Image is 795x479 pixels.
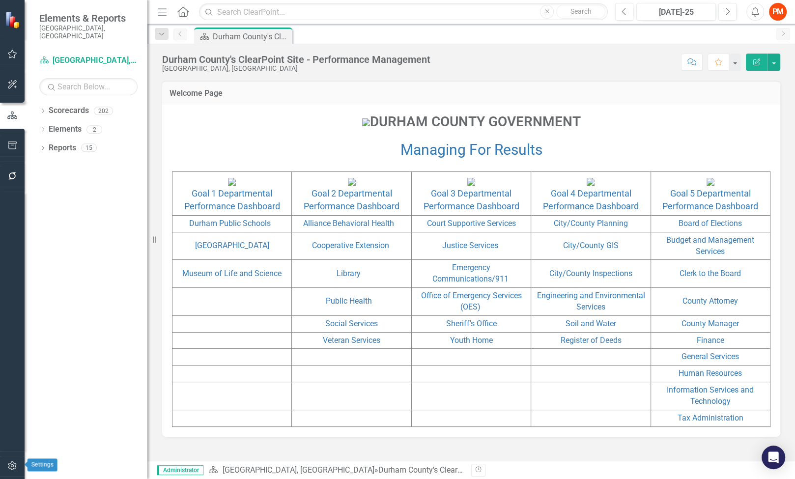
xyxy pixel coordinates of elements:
[554,219,628,228] a: City/County Planning
[312,241,389,250] a: Cooperative Extension
[678,413,743,423] a: Tax Administration
[640,6,712,18] div: [DATE]-25
[81,144,97,152] div: 15
[442,241,498,250] a: Justice Services
[304,188,399,211] a: Goal 2 Departmental Performance Dashboard
[162,65,430,72] div: [GEOGRAPHIC_DATA], [GEOGRAPHIC_DATA]
[348,178,356,186] img: goal%202%20icon.PNG
[769,3,787,21] button: PM
[697,336,724,345] a: Finance
[636,3,716,21] button: [DATE]-25
[666,235,754,256] a: Budget and Management Services
[157,465,203,475] span: Administrator
[556,5,605,19] button: Search
[170,89,773,98] h3: Welcome Page
[39,78,138,95] input: Search Below...
[49,142,76,154] a: Reports
[303,219,394,228] a: Alliance Behavioral Health
[560,336,621,345] a: Register of Deeds
[184,188,280,211] a: Goal 1 Departmental Performance Dashboard
[195,241,269,250] a: [GEOGRAPHIC_DATA]
[49,124,82,135] a: Elements
[400,141,542,158] a: Managing For Results
[326,296,372,306] a: Public Health
[228,178,236,186] img: goal%201%20icon%20v2.PNG
[378,465,589,475] div: Durham County's ClearPoint Site - Performance Management
[566,319,616,328] a: Soil and Water
[39,55,138,66] a: [GEOGRAPHIC_DATA], [GEOGRAPHIC_DATA]
[543,188,639,211] a: Goal 4 Departmental Performance Dashboard
[39,24,138,40] small: [GEOGRAPHIC_DATA], [GEOGRAPHIC_DATA]
[337,269,361,278] a: Library
[549,269,632,278] a: City/County Inspections
[49,105,89,116] a: Scorecards
[679,219,742,228] a: Board of Elections
[707,178,714,186] img: goal%205%20icon.PNG
[208,465,464,476] div: »
[587,178,595,186] img: goal%204%20icon.PNG
[325,319,378,328] a: Social Services
[426,219,515,228] a: Court Supportive Services
[570,7,592,15] span: Search
[563,241,619,250] a: City/County GIS
[182,269,282,278] a: Museum of Life and Science
[86,125,102,134] div: 2
[5,11,22,28] img: ClearPoint Strategy
[679,368,742,378] a: Human Resources
[323,336,380,345] a: Veteran Services
[467,178,475,186] img: goal%203%20icon.PNG
[667,385,754,406] a: Information Services and Technology
[423,188,519,211] a: Goal 3 Departmental Performance Dashboard
[362,118,370,126] img: Logo.png
[681,319,739,328] a: County Manager
[39,12,138,24] span: Elements & Reports
[189,219,271,228] a: Durham Public Schools
[681,352,739,361] a: General Services
[199,3,608,21] input: Search ClearPoint...
[94,107,113,115] div: 202
[537,291,645,311] a: Engineering and Environmental Services
[162,54,430,65] div: Durham County's ClearPoint Site - Performance Management
[432,263,508,283] a: Emergency Communications/911
[682,296,738,306] a: County Attorney
[421,291,521,311] a: Office of Emergency Services (OES)
[222,465,374,475] a: [GEOGRAPHIC_DATA], [GEOGRAPHIC_DATA]
[362,113,581,130] span: DURHAM COUNTY GOVERNMENT
[213,30,290,43] div: Durham County's ClearPoint Site - Performance Management
[446,319,496,328] a: Sheriff's Office
[680,269,741,278] a: Clerk to the Board
[450,336,492,345] a: Youth Home
[762,446,785,469] div: Open Intercom Messenger
[662,188,758,211] a: Goal 5 Departmental Performance Dashboard
[28,458,57,471] div: Settings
